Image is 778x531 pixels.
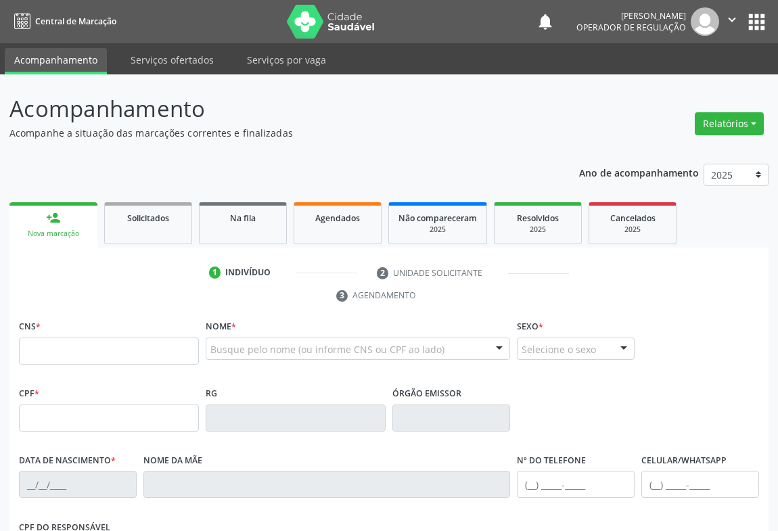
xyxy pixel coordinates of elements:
div: [PERSON_NAME] [576,10,686,22]
label: Órgão emissor [392,384,461,405]
label: CNS [19,317,41,338]
label: Data de nascimento [19,451,116,471]
label: Nº do Telefone [517,451,586,471]
label: Sexo [517,317,543,338]
label: Celular/WhatsApp [641,451,727,471]
div: 2025 [599,225,666,235]
label: CPF [19,384,39,405]
input: __/__/____ [19,471,137,498]
label: RG [206,384,217,405]
button: notifications [536,12,555,31]
div: 2025 [504,225,572,235]
a: Serviços por vaga [237,48,336,72]
div: 1 [209,267,221,279]
img: img [691,7,719,36]
span: Cancelados [610,212,656,224]
input: (__) _____-_____ [641,471,759,498]
p: Acompanhamento [9,92,541,126]
p: Acompanhe a situação das marcações correntes e finalizadas [9,126,541,140]
div: person_add [46,210,61,225]
div: Nova marcação [19,229,88,239]
button:  [719,7,745,36]
button: apps [745,10,769,34]
span: Operador de regulação [576,22,686,33]
a: Serviços ofertados [121,48,223,72]
span: Solicitados [127,212,169,224]
label: Nome da mãe [143,451,202,471]
span: Agendados [315,212,360,224]
span: Na fila [230,212,256,224]
label: Nome [206,317,236,338]
span: Central de Marcação [35,16,116,27]
a: Acompanhamento [5,48,107,74]
input: (__) _____-_____ [517,471,635,498]
a: Central de Marcação [9,10,116,32]
i:  [725,12,739,27]
div: 2025 [398,225,477,235]
span: Não compareceram [398,212,477,224]
button: Relatórios [695,112,764,135]
span: Resolvidos [517,212,559,224]
span: Busque pelo nome (ou informe CNS ou CPF ao lado) [210,342,444,356]
div: Indivíduo [225,267,271,279]
span: Selecione o sexo [522,342,596,356]
p: Ano de acompanhamento [579,164,699,181]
